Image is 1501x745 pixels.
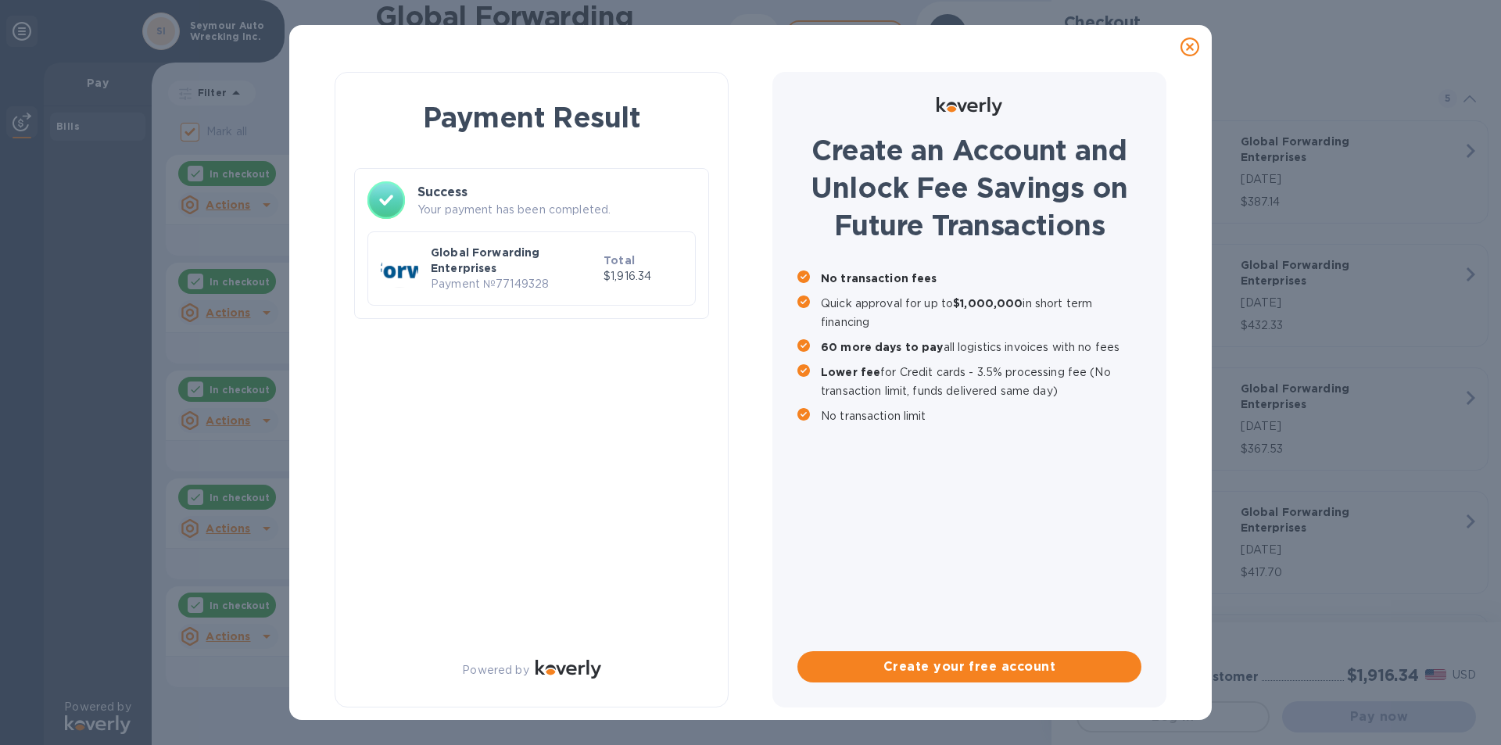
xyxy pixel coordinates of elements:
[417,183,696,202] h3: Success
[431,245,597,276] p: Global Forwarding Enterprises
[797,651,1141,682] button: Create your free account
[821,366,880,378] b: Lower fee
[821,294,1141,331] p: Quick approval for up to in short term financing
[536,660,601,679] img: Logo
[417,202,696,218] p: Your payment has been completed.
[821,341,944,353] b: 60 more days to pay
[810,657,1129,676] span: Create your free account
[821,407,1141,425] p: No transaction limit
[953,297,1023,310] b: $1,000,000
[431,276,597,292] p: Payment № 77149328
[604,254,635,267] b: Total
[797,131,1141,244] h1: Create an Account and Unlock Fee Savings on Future Transactions
[462,662,528,679] p: Powered by
[821,272,937,285] b: No transaction fees
[821,338,1141,356] p: all logistics invoices with no fees
[821,363,1141,400] p: for Credit cards - 3.5% processing fee (No transaction limit, funds delivered same day)
[604,268,682,285] p: $1,916.34
[937,97,1002,116] img: Logo
[360,98,703,137] h1: Payment Result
